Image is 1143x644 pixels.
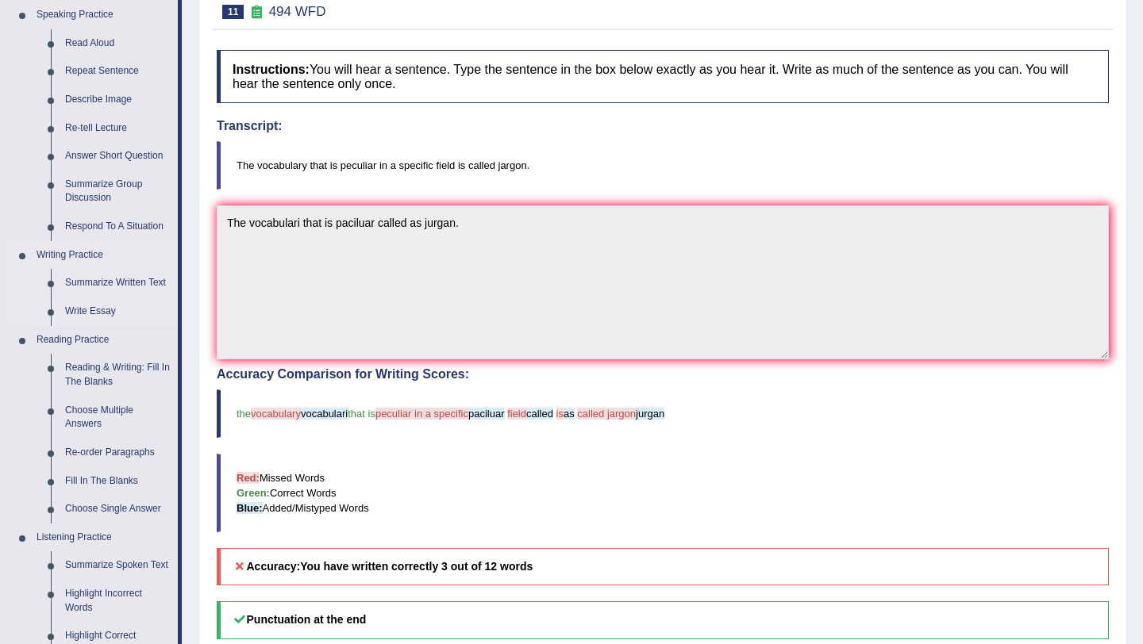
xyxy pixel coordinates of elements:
[58,29,178,58] a: Read Aloud
[58,397,178,439] a: Choose Multiple Answers
[222,5,244,19] span: 11
[564,408,575,420] span: as
[636,408,664,420] span: jurgan
[269,4,326,19] small: 494 WFD
[577,408,636,420] span: called jargon
[237,472,260,484] b: Red:
[217,367,1109,381] h4: Accuracy Comparison for Writing Scores:
[301,408,348,420] span: vocabulari
[300,560,533,573] b: You have written correctly 3 out of 12 words
[29,241,178,270] a: Writing Practice
[58,467,178,496] a: Fill In The Blanks
[468,408,505,420] span: paciluar
[58,580,178,622] a: Highlight Incorrect Words
[58,171,178,213] a: Summarize Group Discussion
[58,297,178,326] a: Write Essay
[217,119,1109,133] h4: Transcript:
[348,408,375,420] span: that is
[58,57,178,86] a: Repeat Sentence
[29,523,178,552] a: Listening Practice
[58,354,178,396] a: Reading & Writing: Fill In The Blanks
[58,495,178,523] a: Choose Single Answer
[217,454,1109,532] blockquote: Missed Words Correct Words Added/Mistyped Words
[58,269,178,297] a: Summarize Written Text
[375,408,468,420] span: peculiar in a specific
[217,601,1109,638] h5: Punctuation at the end
[507,408,526,420] span: field
[58,142,178,171] a: Answer Short Question
[29,326,178,355] a: Reading Practice
[556,408,564,420] span: is
[29,1,178,29] a: Speaking Practice
[251,408,301,420] span: vocabulary
[58,551,178,580] a: Summarize Spoken Text
[526,408,553,420] span: called
[58,439,178,467] a: Re-order Paragraphs
[217,50,1109,103] h4: You will hear a sentence. Type the sentence in the box below exactly as you hear it. Write as muc...
[248,5,264,20] small: Exam occurring question
[233,63,310,76] b: Instructions:
[237,502,263,514] b: Blue:
[58,86,178,114] a: Describe Image
[237,487,270,499] b: Green:
[58,114,178,143] a: Re-tell Lecture
[237,408,251,420] span: the
[217,548,1109,585] h5: Accuracy:
[58,213,178,241] a: Respond To A Situation
[217,141,1109,190] blockquote: The vocabulary that is peculiar in a specific field is called jargon.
